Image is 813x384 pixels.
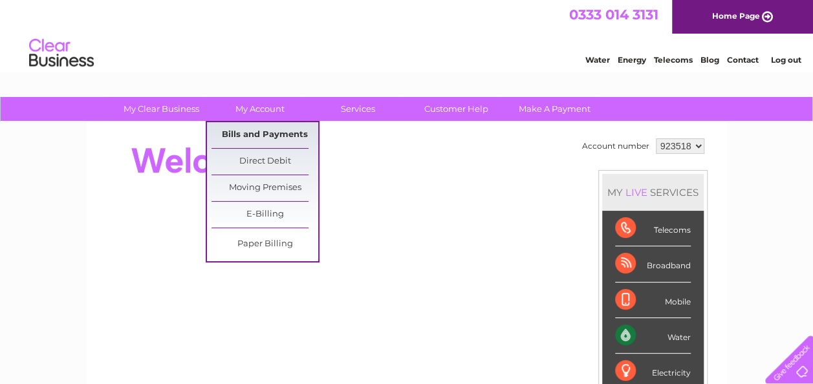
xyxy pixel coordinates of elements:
[615,283,691,318] div: Mobile
[700,55,719,65] a: Blog
[211,175,318,201] a: Moving Premises
[579,135,653,157] td: Account number
[569,6,658,23] a: 0333 014 3131
[211,202,318,228] a: E-Billing
[211,231,318,257] a: Paper Billing
[305,97,411,121] a: Services
[501,97,608,121] a: Make A Payment
[211,122,318,148] a: Bills and Payments
[770,55,801,65] a: Log out
[211,149,318,175] a: Direct Debit
[727,55,759,65] a: Contact
[615,211,691,246] div: Telecoms
[108,97,215,121] a: My Clear Business
[618,55,646,65] a: Energy
[585,55,610,65] a: Water
[602,174,704,211] div: MY SERVICES
[623,186,650,198] div: LIVE
[403,97,510,121] a: Customer Help
[206,97,313,121] a: My Account
[654,55,693,65] a: Telecoms
[615,318,691,354] div: Water
[28,34,94,73] img: logo.png
[615,246,691,282] div: Broadband
[102,7,713,63] div: Clear Business is a trading name of Verastar Limited (registered in [GEOGRAPHIC_DATA] No. 3667643...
